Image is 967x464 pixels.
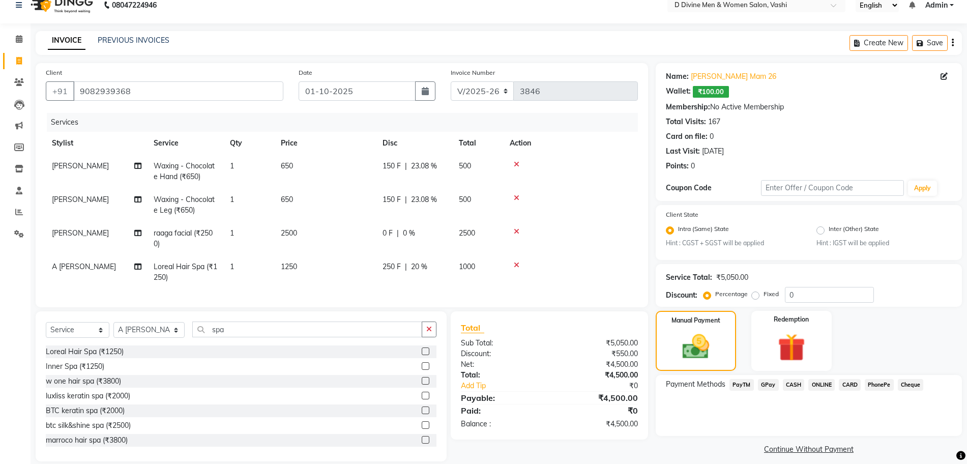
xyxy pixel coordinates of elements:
[46,81,74,101] button: +91
[708,117,720,127] div: 167
[453,419,549,429] div: Balance :
[666,272,712,283] div: Service Total:
[666,102,952,112] div: No Active Membership
[453,370,549,381] div: Total:
[411,262,427,272] span: 20 %
[98,36,169,45] a: PREVIOUS INVOICES
[453,404,549,417] div: Paid:
[281,262,297,271] span: 1250
[230,161,234,170] span: 1
[46,435,128,446] div: marroco hair spa (₹3800)
[281,228,297,238] span: 2500
[411,194,437,205] span: 23.08 %
[230,228,234,238] span: 1
[52,228,109,238] span: [PERSON_NAME]
[47,113,646,132] div: Services
[52,195,109,204] span: [PERSON_NAME]
[666,146,700,157] div: Last Visit:
[666,290,697,301] div: Discount:
[769,330,814,365] img: _gift.svg
[154,228,213,248] span: raaga facial (₹2500)
[73,81,283,101] input: Search by Name/Mobile/Email/Code
[666,102,710,112] div: Membership:
[666,71,689,82] div: Name:
[658,444,960,455] a: Continue Without Payment
[383,228,393,239] span: 0 F
[192,322,422,337] input: Search or Scan
[702,146,724,157] div: [DATE]
[299,68,312,77] label: Date
[459,262,475,271] span: 1000
[671,316,720,325] label: Manual Payment
[459,161,471,170] span: 500
[549,392,646,404] div: ₹4,500.00
[764,289,779,299] label: Fixed
[154,161,215,181] span: Waxing - Chocolate Hand (₹650)
[666,379,725,390] span: Payment Methods
[275,132,376,155] th: Price
[403,228,415,239] span: 0 %
[829,224,879,237] label: Inter (Other) State
[52,161,109,170] span: [PERSON_NAME]
[46,68,62,77] label: Client
[549,370,646,381] div: ₹4,500.00
[405,161,407,171] span: |
[729,379,754,391] span: PayTM
[849,35,908,51] button: Create New
[383,161,401,171] span: 150 F
[459,228,475,238] span: 2500
[666,239,801,248] small: Hint : CGST + SGST will be applied
[908,181,937,196] button: Apply
[453,359,549,370] div: Net:
[148,132,224,155] th: Service
[549,419,646,429] div: ₹4,500.00
[715,289,748,299] label: Percentage
[154,262,217,282] span: Loreal Hair Spa (₹1250)
[48,32,85,50] a: INVOICE
[383,194,401,205] span: 150 F
[154,195,215,215] span: Waxing - Chocolate Leg (₹650)
[46,346,124,357] div: Loreal Hair Spa (₹1250)
[666,183,761,193] div: Coupon Code
[565,381,646,391] div: ₹0
[674,331,717,362] img: _cash.svg
[46,361,104,372] div: Inner Spa (₹1250)
[411,161,437,171] span: 23.08 %
[459,195,471,204] span: 500
[839,379,861,391] span: CARD
[230,262,234,271] span: 1
[816,239,952,248] small: Hint : IGST will be applied
[451,68,495,77] label: Invoice Number
[453,132,504,155] th: Total
[376,132,453,155] th: Disc
[666,161,689,171] div: Points:
[666,131,708,142] div: Card on file:
[774,315,809,324] label: Redemption
[46,376,121,387] div: w one hair spa (₹3800)
[783,379,805,391] span: CASH
[504,132,638,155] th: Action
[549,359,646,370] div: ₹4,500.00
[691,71,776,82] a: [PERSON_NAME] Mam 26
[710,131,714,142] div: 0
[865,379,894,391] span: PhonePe
[716,272,748,283] div: ₹5,050.00
[666,210,698,219] label: Client State
[46,405,125,416] div: BTC keratin spa (₹2000)
[405,194,407,205] span: |
[46,132,148,155] th: Stylist
[912,35,948,51] button: Save
[549,349,646,359] div: ₹550.00
[691,161,695,171] div: 0
[397,228,399,239] span: |
[453,381,566,391] a: Add Tip
[758,379,779,391] span: GPay
[549,338,646,349] div: ₹5,050.00
[52,262,116,271] span: A [PERSON_NAME]
[461,323,484,333] span: Total
[281,195,293,204] span: 650
[453,392,549,404] div: Payable:
[383,262,401,272] span: 250 F
[693,86,729,98] span: ₹100.00
[230,195,234,204] span: 1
